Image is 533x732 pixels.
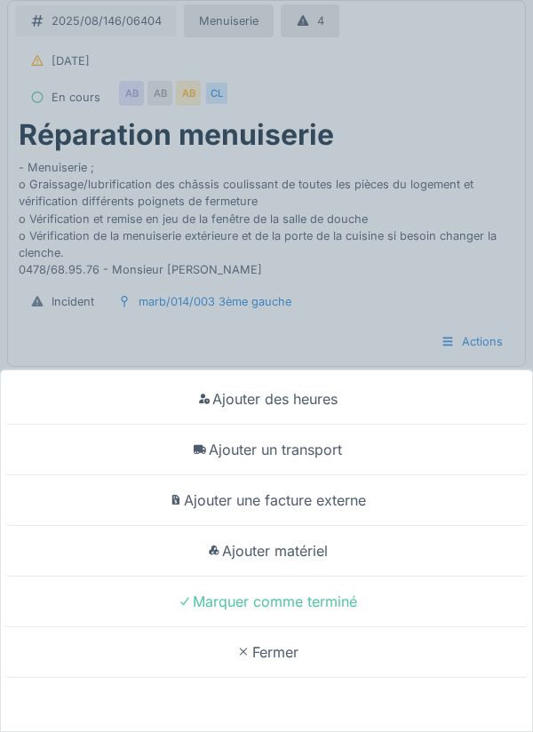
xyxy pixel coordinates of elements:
div: Ajouter une facture externe [4,475,529,526]
div: Ajouter des heures [4,374,529,425]
div: Ajouter matériel [4,526,529,577]
div: Fermer [4,627,529,678]
div: Ajouter un transport [4,425,529,475]
div: Marquer comme terminé [4,577,529,627]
